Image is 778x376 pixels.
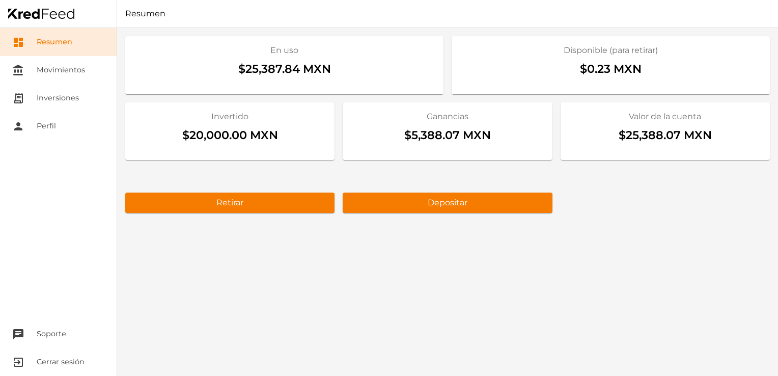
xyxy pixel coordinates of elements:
[460,44,762,57] h2: Disponible (para retirar)
[8,9,74,19] img: Home
[133,44,435,57] h2: En uso
[343,193,552,213] button: Depositar
[133,123,326,152] div: $20,000.00 MXN
[133,111,326,123] h2: Invertido
[351,111,544,123] h2: Ganancias
[117,8,778,20] h1: Resumen
[351,123,544,152] div: $5,388.07 MXN
[133,57,435,86] div: $25,387.84 MXN
[12,328,24,340] i: chat
[569,123,762,152] div: $25,388.07 MXN
[12,64,24,76] i: account_balance
[12,92,24,104] i: receipt_long
[12,356,24,368] i: exit_to_app
[460,57,762,86] div: $0.23 MXN
[12,120,24,132] i: person
[125,193,335,213] button: Retirar
[569,111,762,123] h2: Valor de la cuenta
[12,36,24,48] i: dashboard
